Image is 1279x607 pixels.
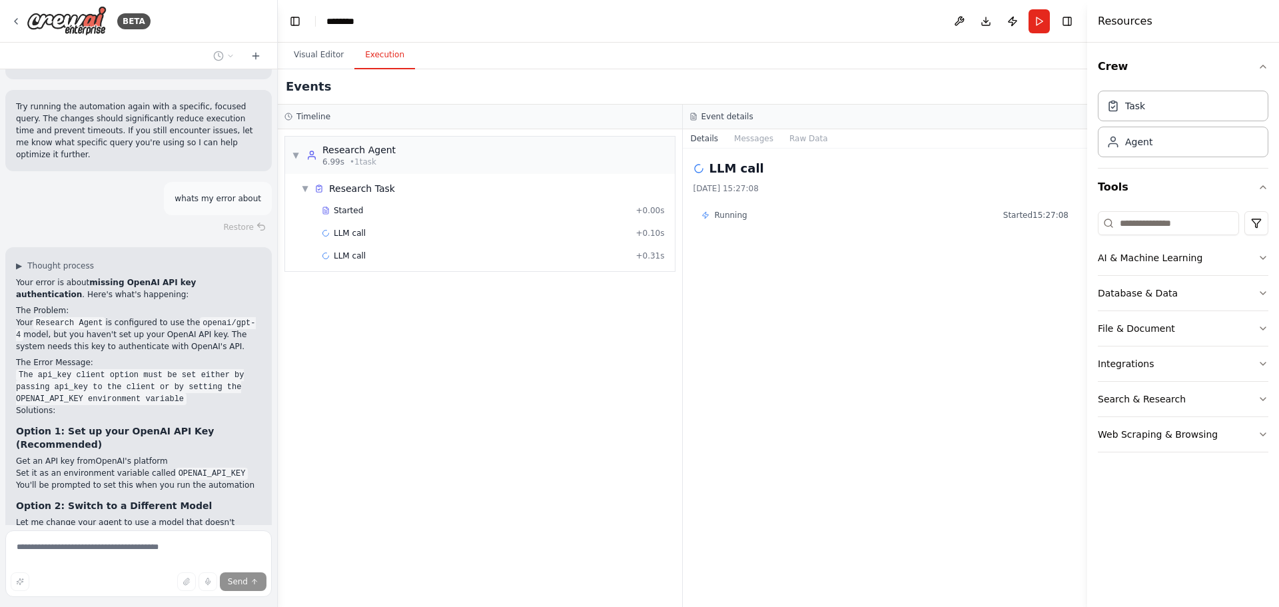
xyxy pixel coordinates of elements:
code: The api_key client option must be set either by passing api_key to the client or by setting the O... [16,369,244,405]
span: + 0.00s [636,205,664,216]
span: Research Task [329,182,395,195]
a: OpenAI's platform [96,456,168,466]
button: Upload files [177,572,196,591]
h3: Timeline [296,111,330,122]
button: Messages [726,129,781,148]
button: Improve this prompt [11,572,29,591]
button: Click to speak your automation idea [199,572,217,591]
button: Switch to previous chat [208,48,240,64]
button: Search & Research [1098,382,1268,416]
p: Your error is about . Here's what's happening: [16,277,261,301]
div: File & Document [1098,322,1175,335]
button: Details [683,129,727,148]
span: LLM call [334,251,366,261]
p: whats my error about [175,193,261,205]
h3: Option 1: Set up your OpenAI API Key (Recommended) [16,424,261,451]
h2: Solutions: [16,404,261,416]
span: 6.99s [322,157,344,167]
h3: Option 2: Switch to a Different Model [16,499,261,512]
span: Started [334,205,363,216]
button: Hide right sidebar [1058,12,1076,31]
h2: Events [286,77,331,96]
div: Crew [1098,85,1268,168]
code: Research Agent [33,317,106,329]
button: File & Document [1098,311,1268,346]
button: Hide left sidebar [286,12,304,31]
h2: LLM call [709,159,764,178]
span: Running [715,210,747,221]
button: Web Scraping & Browsing [1098,417,1268,452]
li: You'll be prompted to set this when you run the automation [16,479,261,491]
button: Start a new chat [245,48,266,64]
span: ▶ [16,261,22,271]
code: OPENAI_API_KEY [176,468,248,480]
p: Your is configured to use the model, but you haven't set up your OpenAI API key. The system needs... [16,316,261,352]
div: Integrations [1098,357,1154,370]
span: + 0.10s [636,228,664,239]
img: Logo [27,6,107,36]
strong: missing OpenAI API key authentication [16,278,196,299]
button: Raw Data [781,129,836,148]
div: Task [1125,99,1145,113]
button: Send [220,572,266,591]
div: [DATE] 15:27:08 [693,183,1077,194]
p: Try running the automation again with a specific, focused query. The changes should significantly... [16,101,261,161]
span: + 0.31s [636,251,664,261]
div: Web Scraping & Browsing [1098,428,1218,441]
span: • 1 task [350,157,376,167]
button: Visual Editor [283,41,354,69]
h2: The Error Message: [16,356,261,368]
span: ▼ [301,183,309,194]
button: Tools [1098,169,1268,206]
span: Thought process [27,261,94,271]
div: Research Agent [322,143,396,157]
h4: Resources [1098,13,1152,29]
span: Started 15:27:08 [1003,210,1068,221]
div: AI & Machine Learning [1098,251,1202,265]
div: Agent [1125,135,1152,149]
button: ▶Thought process [16,261,94,271]
h2: The Problem: [16,304,261,316]
span: LLM call [334,228,366,239]
div: Database & Data [1098,287,1178,300]
nav: breadcrumb [326,15,364,28]
li: Set it as an environment variable called [16,467,261,479]
button: Integrations [1098,346,1268,381]
div: Tools [1098,206,1268,463]
li: Get an API key from [16,455,261,467]
div: BETA [117,13,151,29]
span: Send [228,576,248,587]
p: Let me change your agent to use a model that doesn't require an external API key: [16,516,261,540]
span: ▼ [292,150,300,161]
button: AI & Machine Learning [1098,241,1268,275]
button: Database & Data [1098,276,1268,310]
button: Execution [354,41,415,69]
h3: Event details [701,111,753,122]
div: Search & Research [1098,392,1186,406]
button: Crew [1098,48,1268,85]
code: openai/gpt-4 [16,317,256,341]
